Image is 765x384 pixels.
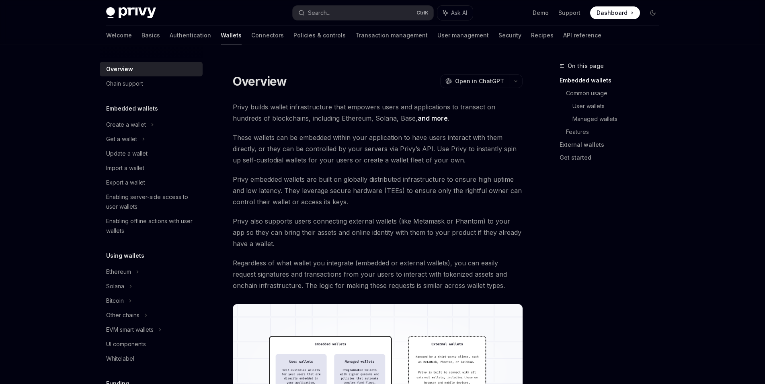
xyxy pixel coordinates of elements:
[233,174,523,207] span: Privy embedded wallets are built on globally distributed infrastructure to ensure high uptime and...
[560,74,666,87] a: Embedded wallets
[106,178,145,187] div: Export a wallet
[106,216,198,236] div: Enabling offline actions with user wallets
[233,132,523,166] span: These wallets can be embedded within your application to have users interact with them directly, ...
[558,9,580,17] a: Support
[566,87,666,100] a: Common usage
[100,190,203,214] a: Enabling server-side access to user wallets
[531,26,554,45] a: Recipes
[440,74,509,88] button: Open in ChatGPT
[455,77,504,85] span: Open in ChatGPT
[142,26,160,45] a: Basics
[100,214,203,238] a: Enabling offline actions with user wallets
[437,6,473,20] button: Ask AI
[566,125,666,138] a: Features
[106,281,124,291] div: Solana
[106,339,146,349] div: UI components
[106,251,144,261] h5: Using wallets
[568,61,604,71] span: On this page
[106,149,148,158] div: Update a wallet
[106,120,146,129] div: Create a wallet
[233,74,287,88] h1: Overview
[437,26,489,45] a: User management
[597,9,628,17] span: Dashboard
[308,8,330,18] div: Search...
[355,26,428,45] a: Transaction management
[106,7,156,18] img: dark logo
[498,26,521,45] a: Security
[293,26,346,45] a: Policies & controls
[100,175,203,190] a: Export a wallet
[572,100,666,113] a: User wallets
[451,9,467,17] span: Ask AI
[106,296,124,306] div: Bitcoin
[100,337,203,351] a: UI components
[646,6,659,19] button: Toggle dark mode
[106,267,131,277] div: Ethereum
[416,10,429,16] span: Ctrl K
[170,26,211,45] a: Authentication
[572,113,666,125] a: Managed wallets
[418,114,448,123] a: and more
[233,101,523,124] span: Privy builds wallet infrastructure that empowers users and applications to transact on hundreds o...
[100,76,203,91] a: Chain support
[106,26,132,45] a: Welcome
[106,310,139,320] div: Other chains
[560,151,666,164] a: Get started
[106,325,154,335] div: EVM smart wallets
[251,26,284,45] a: Connectors
[100,62,203,76] a: Overview
[106,192,198,212] div: Enabling server-side access to user wallets
[563,26,601,45] a: API reference
[233,257,523,291] span: Regardless of what wallet you integrate (embedded or external wallets), you can easily request si...
[590,6,640,19] a: Dashboard
[100,146,203,161] a: Update a wallet
[106,134,137,144] div: Get a wallet
[533,9,549,17] a: Demo
[100,351,203,366] a: Whitelabel
[106,354,134,363] div: Whitelabel
[233,216,523,249] span: Privy also supports users connecting external wallets (like Metamask or Phantom) to your app so t...
[106,79,143,88] div: Chain support
[100,161,203,175] a: Import a wallet
[221,26,242,45] a: Wallets
[106,64,133,74] div: Overview
[293,6,433,20] button: Search...CtrlK
[106,163,144,173] div: Import a wallet
[560,138,666,151] a: External wallets
[106,104,158,113] h5: Embedded wallets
